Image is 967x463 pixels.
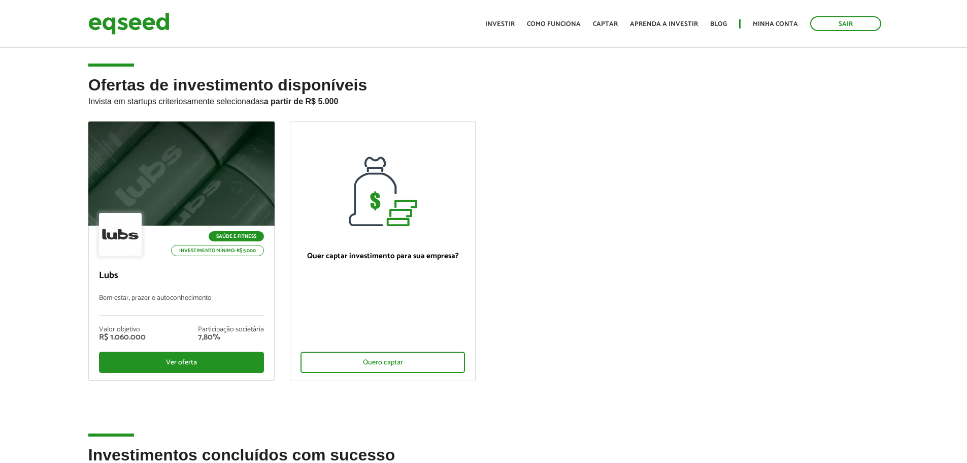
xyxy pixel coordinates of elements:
[88,10,170,37] img: EqSeed
[593,21,618,27] a: Captar
[264,97,339,106] strong: a partir de R$ 5.000
[630,21,698,27] a: Aprenda a investir
[88,94,879,106] p: Invista em startups criteriosamente selecionadas
[301,252,465,261] p: Quer captar investimento para sua empresa?
[485,21,515,27] a: Investir
[99,270,264,282] p: Lubs
[810,16,881,31] a: Sair
[99,294,264,316] p: Bem-estar, prazer e autoconhecimento
[290,121,476,381] a: Quer captar investimento para sua empresa? Quero captar
[171,245,264,256] p: Investimento mínimo: R$ 5.000
[198,326,264,333] div: Participação societária
[527,21,581,27] a: Como funciona
[88,121,275,381] a: Saúde e Fitness Investimento mínimo: R$ 5.000 Lubs Bem-estar, prazer e autoconhecimento Valor obj...
[99,333,146,342] div: R$ 1.060.000
[753,21,798,27] a: Minha conta
[209,231,264,241] p: Saúde e Fitness
[710,21,727,27] a: Blog
[301,352,465,373] div: Quero captar
[99,326,146,333] div: Valor objetivo
[99,352,264,373] div: Ver oferta
[198,333,264,342] div: 7,80%
[88,76,879,121] h2: Ofertas de investimento disponíveis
